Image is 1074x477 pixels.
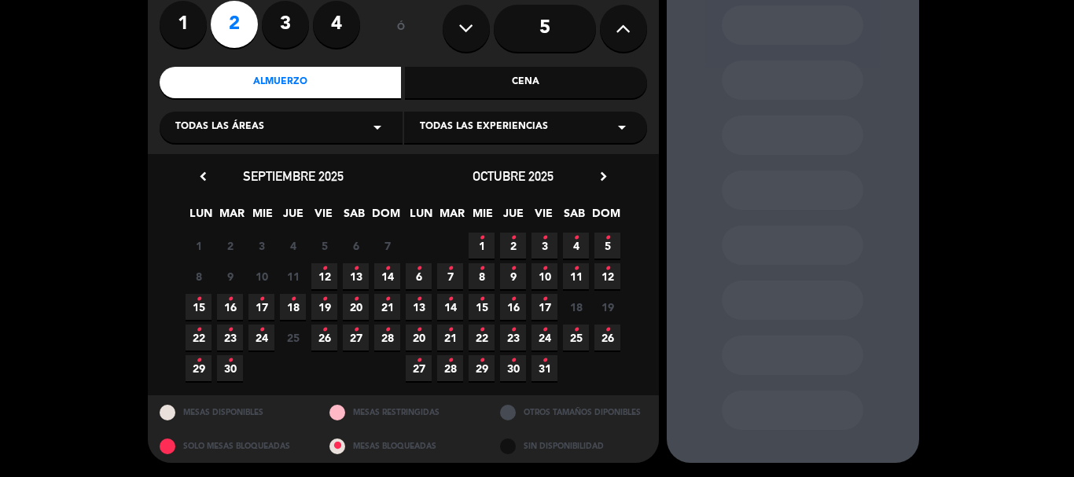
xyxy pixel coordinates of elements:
[500,355,526,381] span: 30
[542,226,547,251] i: •
[341,204,367,230] span: SAB
[280,263,306,289] span: 11
[196,348,201,373] i: •
[188,204,214,230] span: LUN
[542,256,547,281] i: •
[259,287,264,312] i: •
[594,294,620,320] span: 19
[311,233,337,259] span: 5
[510,226,516,251] i: •
[573,226,579,251] i: •
[416,256,421,281] i: •
[219,204,245,230] span: MAR
[594,263,620,289] span: 12
[479,287,484,312] i: •
[416,348,421,373] i: •
[353,256,359,281] i: •
[217,263,243,289] span: 9
[353,317,359,343] i: •
[531,355,557,381] span: 31
[280,204,306,230] span: JUE
[510,317,516,343] i: •
[500,204,526,230] span: JUE
[447,317,453,343] i: •
[280,294,306,320] span: 18
[217,355,243,381] span: 30
[217,233,243,259] span: 2
[311,263,337,289] span: 12
[384,317,390,343] i: •
[280,233,306,259] span: 4
[313,1,360,48] label: 4
[227,287,233,312] i: •
[175,119,264,135] span: Todas las áreas
[531,204,557,230] span: VIE
[248,263,274,289] span: 10
[500,263,526,289] span: 9
[148,429,318,463] div: SOLO MESAS BLOQUEADAS
[322,317,327,343] i: •
[406,263,432,289] span: 6
[469,325,495,350] span: 22
[217,294,243,320] span: 16
[605,226,610,251] i: •
[479,226,484,251] i: •
[322,256,327,281] i: •
[372,204,398,230] span: DOM
[196,287,201,312] i: •
[406,355,432,381] span: 27
[531,294,557,320] span: 17
[573,317,579,343] i: •
[531,325,557,350] span: 24
[406,325,432,350] span: 20
[473,168,554,184] span: octubre 2025
[479,256,484,281] i: •
[227,317,233,343] i: •
[196,317,201,343] i: •
[343,294,369,320] span: 20
[592,204,618,230] span: DOM
[469,263,495,289] span: 8
[488,429,659,463] div: SIN DISPONIBILIDAD
[318,395,488,429] div: MESAS RESTRINGIDAS
[420,119,548,135] span: Todas las experiencias
[594,325,620,350] span: 26
[563,263,589,289] span: 11
[594,233,620,259] span: 5
[353,287,359,312] i: •
[595,168,612,185] i: chevron_right
[318,429,488,463] div: MESAS BLOQUEADAS
[605,256,610,281] i: •
[469,233,495,259] span: 1
[488,395,659,429] div: OTROS TAMAÑOS DIPONIBLES
[376,1,427,56] div: ó
[542,317,547,343] i: •
[531,233,557,259] span: 3
[510,256,516,281] i: •
[374,294,400,320] span: 21
[160,67,402,98] div: Almuerzo
[469,204,495,230] span: MIE
[195,168,211,185] i: chevron_left
[217,325,243,350] span: 23
[408,204,434,230] span: LUN
[290,287,296,312] i: •
[248,294,274,320] span: 17
[186,263,211,289] span: 8
[479,317,484,343] i: •
[249,204,275,230] span: MIE
[311,294,337,320] span: 19
[500,294,526,320] span: 16
[542,287,547,312] i: •
[612,118,631,137] i: arrow_drop_down
[243,168,344,184] span: septiembre 2025
[563,294,589,320] span: 18
[447,348,453,373] i: •
[343,263,369,289] span: 13
[510,287,516,312] i: •
[542,348,547,373] i: •
[148,395,318,429] div: MESAS DISPONIBLES
[510,348,516,373] i: •
[186,325,211,350] span: 22
[500,325,526,350] span: 23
